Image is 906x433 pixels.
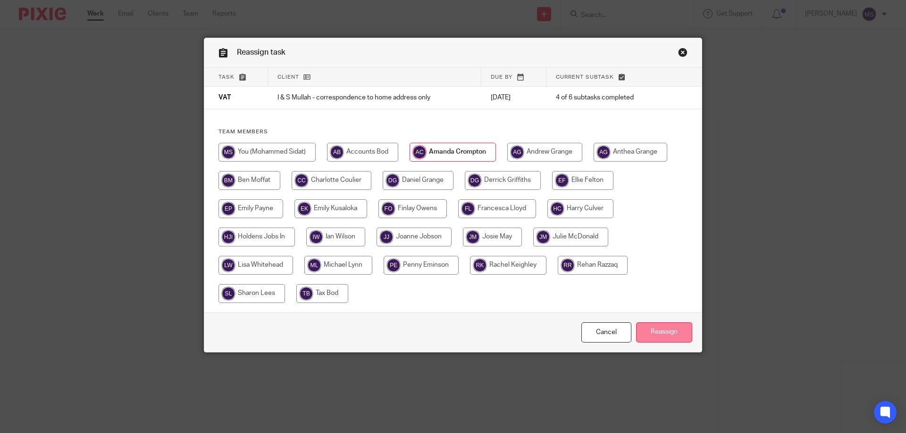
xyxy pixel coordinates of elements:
[237,49,285,56] span: Reassign task
[218,74,235,80] span: Task
[218,128,688,136] h4: Team members
[581,322,631,343] a: Close this dialog window
[556,74,614,80] span: Current subtask
[277,74,299,80] span: Client
[678,48,688,60] a: Close this dialog window
[491,93,537,102] p: [DATE]
[546,87,667,109] td: 4 of 6 subtasks completed
[218,95,231,101] span: VAT
[277,93,472,102] p: I & S Mullah - correspondence to home address only
[491,74,512,80] span: Due by
[636,322,692,343] input: Reassign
